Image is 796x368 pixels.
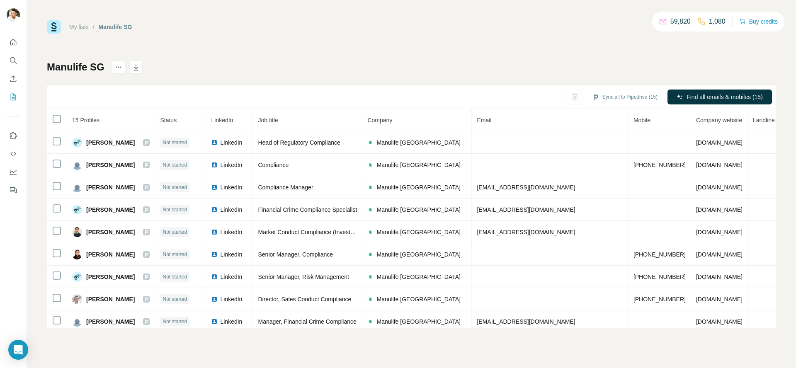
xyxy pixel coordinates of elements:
span: Not started [163,273,187,281]
span: LinkedIn [220,206,242,214]
span: Manulife [GEOGRAPHIC_DATA] [376,138,461,147]
img: Avatar [7,8,20,22]
span: Manulife [GEOGRAPHIC_DATA] [376,206,461,214]
span: [PHONE_NUMBER] [633,162,686,168]
span: [PERSON_NAME] [86,161,135,169]
button: Search [7,53,20,68]
img: LinkedIn logo [211,229,218,235]
span: Senior Manager, Compliance [258,251,333,258]
span: Not started [163,184,187,191]
span: LinkedIn [220,183,242,191]
span: Not started [163,295,187,303]
span: [PERSON_NAME] [86,138,135,147]
span: [PERSON_NAME] [86,273,135,281]
span: LinkedIn [220,138,242,147]
span: [EMAIL_ADDRESS][DOMAIN_NAME] [477,229,575,235]
button: Enrich CSV [7,71,20,86]
span: [PHONE_NUMBER] [633,251,686,258]
button: Dashboard [7,165,20,179]
span: Not started [163,318,187,325]
span: [PERSON_NAME] [86,295,135,303]
span: Compliance Manager [258,184,313,191]
img: company-logo [367,162,374,168]
span: [DOMAIN_NAME] [696,318,743,325]
span: LinkedIn [220,250,242,259]
img: company-logo [367,296,374,303]
span: Director, Sales Conduct Compliance [258,296,351,303]
span: LinkedIn [220,228,242,236]
span: Manulife [GEOGRAPHIC_DATA] [376,228,461,236]
span: LinkedIn [220,273,242,281]
span: Senior Manager, Risk Management [258,274,349,280]
span: Financial Crime Compliance Specialist [258,206,357,213]
p: 1,080 [709,17,726,27]
img: LinkedIn logo [211,318,218,325]
img: LinkedIn logo [211,184,218,191]
img: Avatar [72,317,82,327]
a: My lists [69,24,89,30]
span: Company [367,117,392,123]
span: Not started [163,161,187,169]
span: [EMAIL_ADDRESS][DOMAIN_NAME] [477,318,575,325]
span: Not started [163,251,187,258]
span: Compliance [258,162,289,168]
span: [EMAIL_ADDRESS][DOMAIN_NAME] [477,206,575,213]
span: [DOMAIN_NAME] [696,251,743,258]
span: Manulife [GEOGRAPHIC_DATA] [376,295,461,303]
span: Job title [258,117,278,123]
span: Status [160,117,177,123]
img: Avatar [72,294,82,304]
img: LinkedIn logo [211,206,218,213]
div: Open Intercom Messenger [8,340,28,360]
span: Manulife [GEOGRAPHIC_DATA] [376,250,461,259]
h1: Manulife SG [47,61,104,74]
span: Not started [163,139,187,146]
span: [DOMAIN_NAME] [696,206,743,213]
img: LinkedIn logo [211,162,218,168]
span: LinkedIn [220,161,242,169]
span: LinkedIn [220,317,242,326]
img: company-logo [367,206,374,213]
button: Use Surfe on LinkedIn [7,128,20,143]
img: LinkedIn logo [211,296,218,303]
span: [EMAIL_ADDRESS][DOMAIN_NAME] [477,184,575,191]
span: [DOMAIN_NAME] [696,229,743,235]
span: Email [477,117,491,123]
span: [PHONE_NUMBER] [633,296,686,303]
span: Market Conduct Compliance (Investigation) [258,229,369,235]
span: LinkedIn [211,117,233,123]
img: Avatar [72,272,82,282]
img: company-logo [367,139,374,146]
button: Buy credits [739,16,778,27]
img: Avatar [72,160,82,170]
img: LinkedIn logo [211,251,218,258]
span: LinkedIn [220,295,242,303]
img: Avatar [72,205,82,215]
img: LinkedIn logo [211,274,218,280]
span: Mobile [633,117,650,123]
span: Manulife [GEOGRAPHIC_DATA] [376,273,461,281]
img: LinkedIn logo [211,139,218,146]
span: [DOMAIN_NAME] [696,296,743,303]
img: Surfe Logo [47,20,61,34]
img: Avatar [72,249,82,259]
img: company-logo [367,184,374,191]
img: company-logo [367,251,374,258]
p: 59,820 [670,17,691,27]
span: Manager, Financial Crime Compliance [258,318,356,325]
span: [PERSON_NAME] [86,250,135,259]
span: Landline [753,117,775,123]
li: / [93,23,95,31]
img: Avatar [72,138,82,148]
span: Manulife [GEOGRAPHIC_DATA] [376,183,461,191]
div: Manulife SG [99,23,132,31]
span: Head of Regulatory Compliance [258,139,340,146]
span: [DOMAIN_NAME] [696,139,743,146]
span: [PERSON_NAME] [86,228,135,236]
button: My lists [7,90,20,104]
span: Manulife [GEOGRAPHIC_DATA] [376,317,461,326]
span: Not started [163,228,187,236]
span: [PHONE_NUMBER] [633,274,686,280]
img: company-logo [367,229,374,235]
button: Feedback [7,183,20,198]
